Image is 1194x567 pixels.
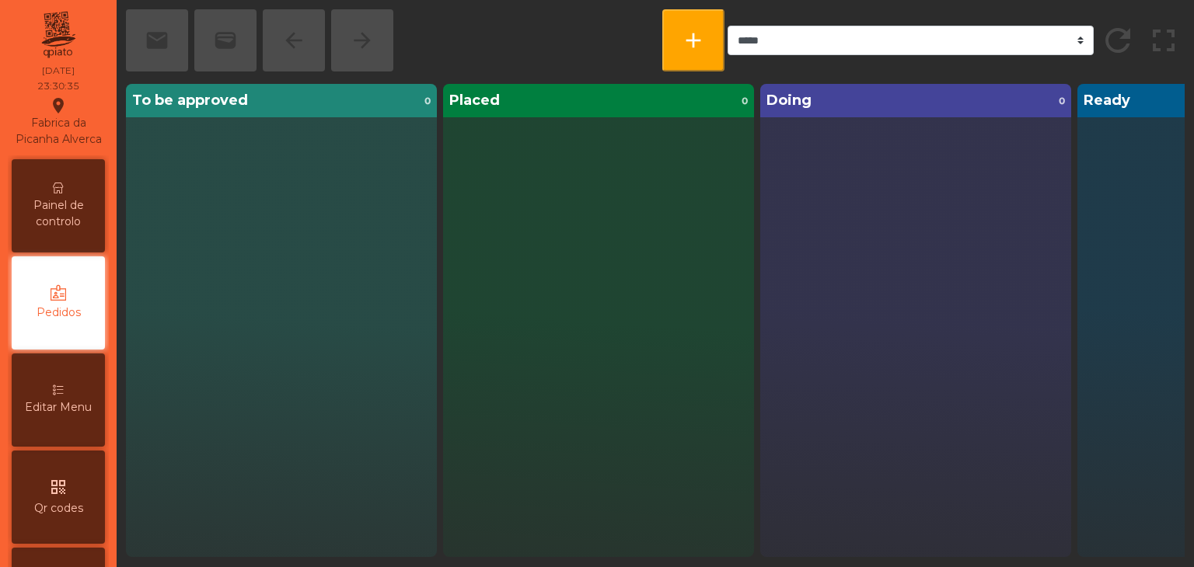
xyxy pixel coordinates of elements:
[39,8,77,62] img: qpiato
[424,94,431,108] span: 0
[42,64,75,78] div: [DATE]
[662,9,724,71] button: add
[449,90,500,111] span: Placed
[49,96,68,115] i: location_on
[766,90,812,111] span: Doing
[132,90,248,111] span: To be approved
[49,478,68,496] i: qr_code
[37,304,81,321] span: Pedidos
[37,79,79,93] div: 23:30:35
[16,197,101,230] span: Painel de controlo
[1059,94,1065,108] span: 0
[1084,90,1130,111] span: Ready
[34,500,83,517] span: Qr codes
[742,94,748,108] span: 0
[12,96,104,148] div: Fabrica da Picanha Alverca
[25,399,92,416] span: Editar Menu
[681,28,706,53] span: add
